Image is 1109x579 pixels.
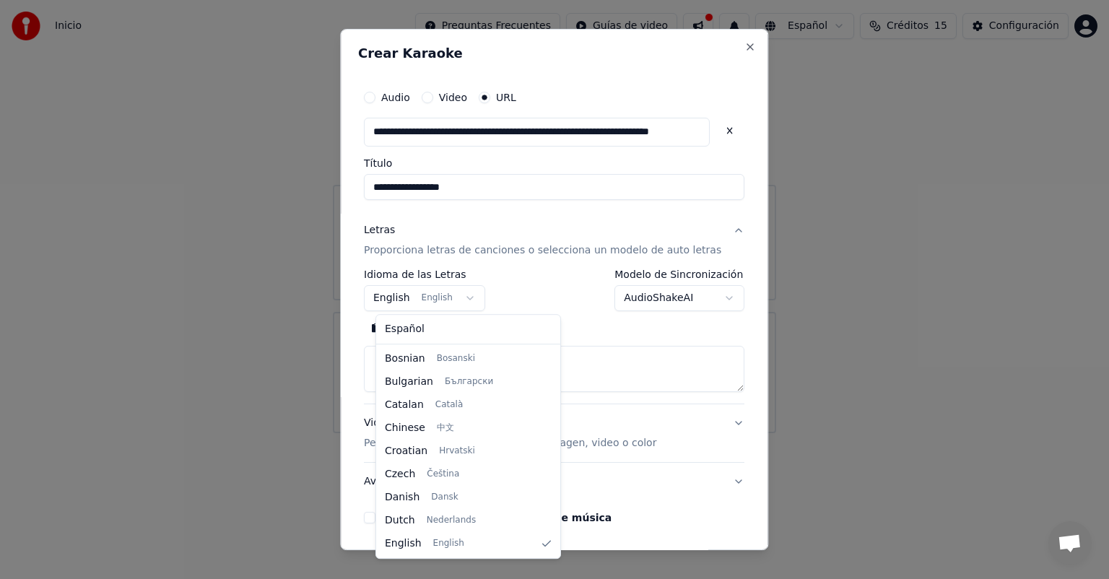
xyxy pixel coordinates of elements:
[437,422,454,434] span: 中文
[439,445,475,457] span: Hrvatski
[435,399,463,411] span: Català
[433,538,464,549] span: English
[385,536,422,551] span: English
[427,469,459,480] span: Čeština
[445,376,493,388] span: Български
[385,398,424,412] span: Catalan
[385,444,427,458] span: Croatian
[437,353,475,365] span: Bosanski
[431,492,458,503] span: Dansk
[385,375,433,389] span: Bulgarian
[385,490,419,505] span: Danish
[385,467,415,482] span: Czech
[385,421,425,435] span: Chinese
[385,513,415,528] span: Dutch
[385,322,425,336] span: Español
[385,352,425,366] span: Bosnian
[427,515,476,526] span: Nederlands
